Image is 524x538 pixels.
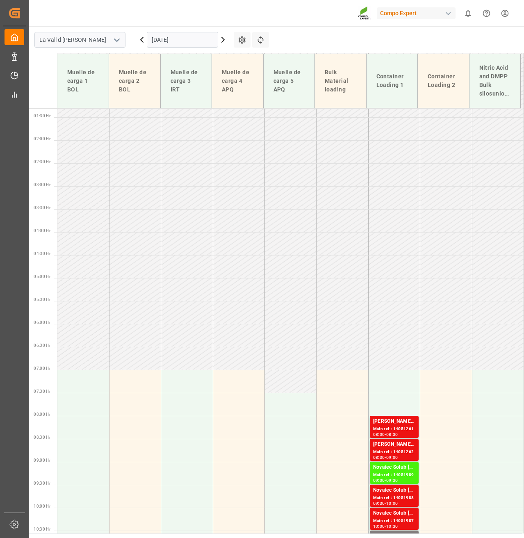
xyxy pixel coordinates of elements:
div: 10:00 [373,524,385,528]
input: Type to search/select [34,32,125,48]
span: 08:00 Hr [34,412,50,417]
span: 06:30 Hr [34,343,50,348]
div: Nitric Acid and DMPP Bulk silosunloading [476,60,514,101]
span: 05:00 Hr [34,274,50,279]
div: [PERSON_NAME] 13-40-13 25kg (x48) INT MSE [373,417,415,426]
div: - [385,479,386,482]
button: Compo Expert [377,5,459,21]
div: Muelle de carga 5 APQ [270,65,308,97]
span: 03:00 Hr [34,182,50,187]
div: 10:00 [386,502,398,505]
span: 07:00 Hr [34,366,50,371]
div: - [385,433,386,436]
div: Novatec Solub [DATE] - 25kg [373,509,415,517]
span: 07:30 Hr [34,389,50,394]
div: 08:30 [386,433,398,436]
span: 01:30 Hr [34,114,50,118]
span: 04:30 Hr [34,251,50,256]
input: DD.MM.YYYY [147,32,218,48]
div: 09:30 [373,502,385,505]
div: 09:30 [386,479,398,482]
div: 08:00 [373,433,385,436]
span: 06:00 Hr [34,320,50,325]
div: - [385,456,386,459]
div: Muelle de carga 1 BOL [64,65,102,97]
div: Novatec Solub [DATE] - 25kg [373,486,415,495]
img: Screenshot%202023-09-29%20at%2010.02.21.png_1712312052.png [358,6,371,21]
button: show 0 new notifications [459,4,477,23]
div: Novatec Solub [DATE] - 25kg [373,463,415,472]
div: Muelle de carga 4 APQ [219,65,257,97]
span: 09:30 Hr [34,481,50,486]
div: Main ref : 14051262 [373,449,415,456]
div: Main ref : 14051989 [373,472,415,479]
div: Container Loading 1 [373,69,411,93]
div: Muelle de carga 3 IRT [167,65,205,97]
div: 09:00 [386,456,398,459]
span: 03:30 Hr [34,205,50,210]
span: 04:00 Hr [34,228,50,233]
span: 09:00 Hr [34,458,50,463]
div: Muelle de carga 2 BOL [116,65,154,97]
div: - [385,524,386,528]
div: Bulk Material loading [321,65,360,97]
button: Help Center [477,4,496,23]
div: Main ref : 14051261 [373,426,415,433]
div: Main ref : 14051988 [373,495,415,502]
div: Main ref : 14051987 [373,517,415,524]
div: 08:30 [373,456,385,459]
span: 02:30 Hr [34,160,50,164]
span: 08:30 Hr [34,435,50,440]
div: 10:30 [386,524,398,528]
div: - [385,502,386,505]
div: 09:00 [373,479,385,482]
span: 02:00 Hr [34,137,50,141]
button: open menu [110,34,123,46]
span: 10:00 Hr [34,504,50,508]
div: Container Loading 2 [424,69,462,93]
div: Compo Expert [377,7,456,19]
div: [PERSON_NAME] 13-40-13 25kg (x48) INT MSE [373,440,415,449]
span: 10:30 Hr [34,527,50,531]
span: 05:30 Hr [34,297,50,302]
